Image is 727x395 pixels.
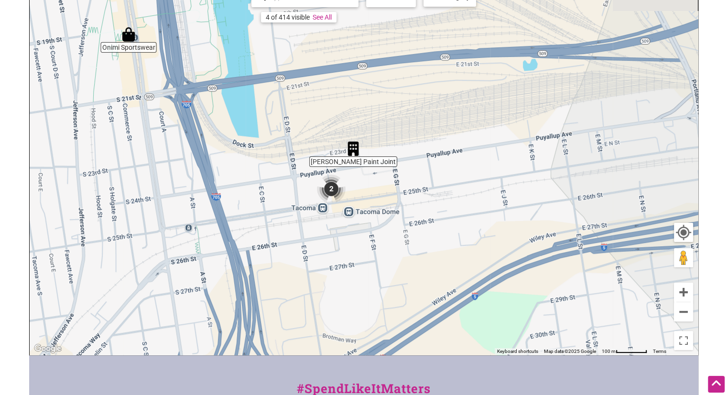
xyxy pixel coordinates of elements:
[674,302,693,321] button: Zoom out
[544,349,596,354] span: Map data ©2025 Google
[602,349,616,354] span: 100 m
[674,223,693,242] button: Your Location
[118,23,140,45] div: Onimi Sportswear
[342,138,364,160] div: Kay's Paint Joint
[313,171,349,207] div: 2
[497,348,538,355] button: Keyboard shortcuts
[32,342,64,355] a: Open this area in Google Maps (opens a new window)
[313,13,332,21] a: See All
[708,376,725,393] div: Scroll Back to Top
[266,13,310,21] div: 4 of 414 visible
[674,248,693,267] button: Drag Pegman onto the map to open Street View
[673,330,693,350] button: Toggle fullscreen view
[32,342,64,355] img: Google
[674,283,693,302] button: Zoom in
[599,348,650,355] button: Map Scale: 100 m per 62 pixels
[653,349,666,354] a: Terms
